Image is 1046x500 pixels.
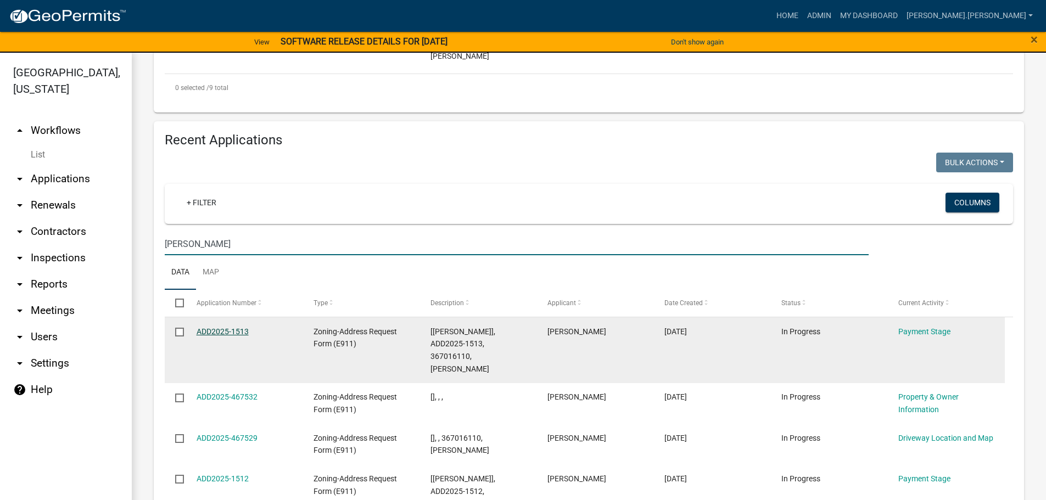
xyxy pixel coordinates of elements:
a: My Dashboard [836,5,902,26]
span: Marlene Mary Bellanger [547,392,606,401]
button: Don't show again [667,33,728,51]
span: Status [781,299,801,307]
a: Driveway Location and Map [898,434,993,442]
datatable-header-cell: Description [420,290,537,316]
a: Data [165,255,196,290]
span: Current Activity [898,299,944,307]
span: Applicant [547,299,576,307]
h4: Recent Applications [165,132,1013,148]
span: 08/21/2025 [664,474,687,483]
span: In Progress [781,392,820,401]
datatable-header-cell: Status [771,290,888,316]
span: In Progress [781,474,820,483]
strong: SOFTWARE RELEASE DETAILS FOR [DATE] [281,36,448,47]
a: Payment Stage [898,474,950,483]
span: 08/21/2025 [664,392,687,401]
a: [PERSON_NAME].[PERSON_NAME] [902,5,1037,26]
a: ADD2025-467529 [197,434,258,442]
i: arrow_drop_up [13,124,26,137]
button: Close [1031,33,1038,46]
i: arrow_drop_down [13,278,26,291]
i: arrow_drop_down [13,199,26,212]
span: Zoning-Address Request Form (E911) [314,392,397,414]
datatable-header-cell: Applicant [537,290,654,316]
span: [], , , [430,392,443,401]
div: 9 total [165,74,1013,102]
span: Marlene Mary Bellanger [547,474,606,483]
span: Zoning-Address Request Form (E911) [314,474,397,496]
span: [Nicole Bradbury], ADD2025-1513, 367016110, Lonnie Bellanger [430,327,495,373]
span: Application Number [197,299,256,307]
datatable-header-cell: Select [165,290,186,316]
i: arrow_drop_down [13,304,26,317]
button: Columns [946,193,999,212]
span: In Progress [781,434,820,442]
input: Search for applications [165,233,869,255]
span: 0 selected / [175,84,209,92]
datatable-header-cell: Type [303,290,419,316]
span: Zoning-Address Request Form (E911) [314,327,397,349]
i: arrow_drop_down [13,172,26,186]
button: Bulk Actions [936,153,1013,172]
span: Description [430,299,464,307]
i: arrow_drop_down [13,357,26,370]
a: Property & Owner Information [898,392,959,414]
span: 08/21/2025 [664,434,687,442]
i: help [13,383,26,396]
datatable-header-cell: Current Activity [888,290,1005,316]
span: 08/21/2025 [664,327,687,336]
datatable-header-cell: Date Created [654,290,771,316]
span: × [1031,32,1038,47]
span: In Progress [781,327,820,336]
span: Type [314,299,328,307]
a: ADD2025-467532 [197,392,258,401]
i: arrow_drop_down [13,251,26,265]
a: ADD2025-1512 [197,474,249,483]
span: [], , 367016110, Lonnie Bellanger [430,434,489,455]
a: ADD2025-1513 [197,327,249,336]
i: arrow_drop_down [13,225,26,238]
span: Date Created [664,299,703,307]
a: Payment Stage [898,327,950,336]
span: Marlene Mary Bellanger [547,434,606,442]
a: Admin [803,5,836,26]
span: Zoning-Address Request Form (E911) [314,434,397,455]
i: arrow_drop_down [13,330,26,344]
a: View [250,33,274,51]
a: Home [772,5,803,26]
a: + Filter [178,193,225,212]
datatable-header-cell: Application Number [186,290,303,316]
span: Lonnie Jo Bellanger [547,327,606,336]
a: Map [196,255,226,290]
